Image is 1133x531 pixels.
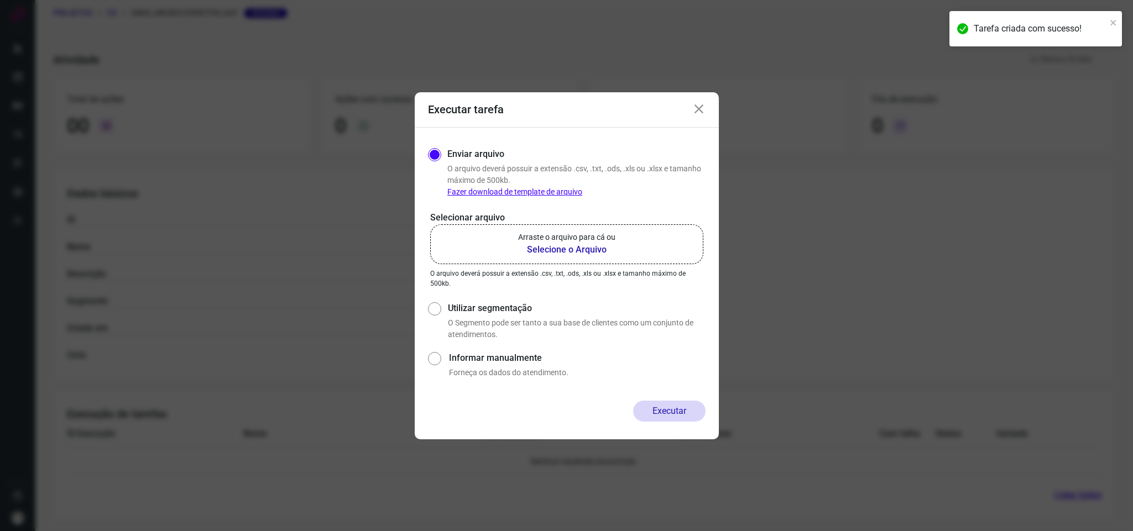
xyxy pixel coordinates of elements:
p: Selecionar arquivo [430,211,703,224]
a: Fazer download de template de arquivo [447,187,582,196]
label: Utilizar segmentação [448,302,705,315]
div: Tarefa criada com sucesso! [974,22,1106,35]
button: Executar [633,401,706,422]
p: Forneça os dados do atendimento. [449,367,705,378]
label: Informar manualmente [449,351,705,365]
button: close [1110,15,1118,29]
label: Enviar arquivo [447,148,504,161]
p: O arquivo deverá possuir a extensão .csv, .txt, .ods, .xls ou .xlsx e tamanho máximo de 500kb. [447,163,706,198]
p: Arraste o arquivo para cá ou [518,232,615,243]
b: Selecione o Arquivo [518,243,615,256]
p: O arquivo deverá possuir a extensão .csv, .txt, .ods, .xls ou .xlsx e tamanho máximo de 500kb. [430,269,703,288]
p: O Segmento pode ser tanto a sua base de clientes como um conjunto de atendimentos. [448,317,705,340]
h3: Executar tarefa [428,103,504,116]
